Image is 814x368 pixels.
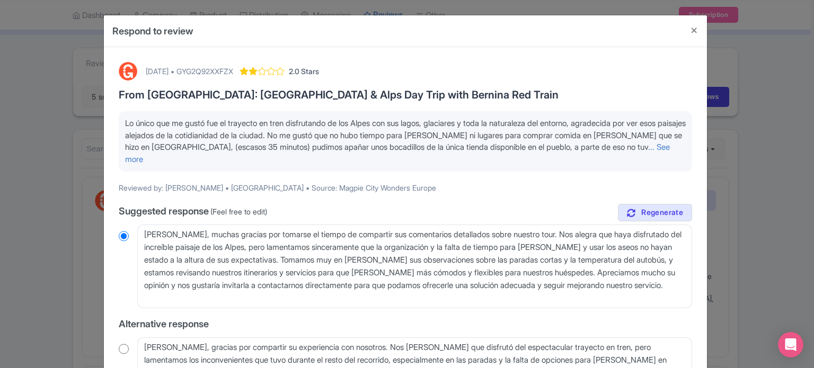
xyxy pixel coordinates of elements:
span: 2.0 Stars [289,66,319,77]
div: Open Intercom Messenger [778,332,803,357]
span: (Feel free to edit) [210,207,267,216]
textarea: [PERSON_NAME], muchas gracias por tomarse el tiempo de compartir sus comentarios detallados sobre... [137,225,692,308]
a: ... See more [125,142,670,164]
span: Lo único que me gustó fue el trayecto en tren disfrutando de los Alpes con sus lagos, glaciares y... [125,118,686,164]
img: GetYourGuide Logo [119,62,137,80]
div: [DATE] • GYG2Q92XXFZX [146,66,233,77]
span: Suggested response [119,205,209,217]
span: Regenerate [641,208,683,218]
h3: From [GEOGRAPHIC_DATA]: [GEOGRAPHIC_DATA] & Alps Day Trip with Bernina Red Train [119,89,692,101]
p: Reviewed by: [PERSON_NAME] • [GEOGRAPHIC_DATA] • Source: Magpie City Wonders Europe [119,182,692,193]
button: Close [682,15,707,46]
span: Alternative response [119,318,209,329]
h4: Respond to review [112,24,193,38]
a: Regenerate [618,204,692,221]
